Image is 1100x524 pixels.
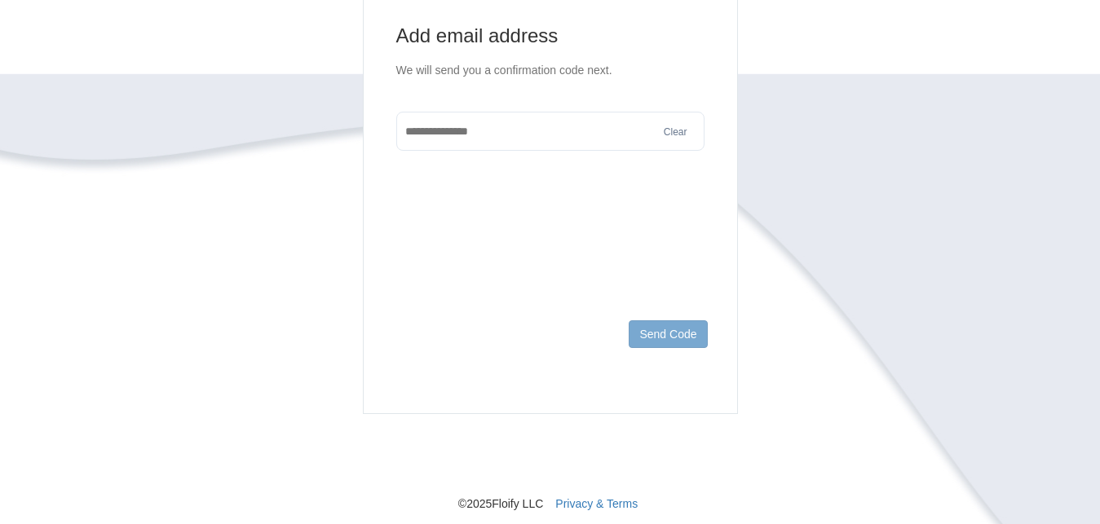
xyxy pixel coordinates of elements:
[396,23,705,49] h1: Add email address
[659,125,692,140] button: Clear
[396,62,705,79] p: We will send you a confirmation code next.
[86,414,1015,512] nav: © 2025 Floify LLC
[629,320,707,348] button: Send Code
[555,497,638,510] a: Privacy & Terms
